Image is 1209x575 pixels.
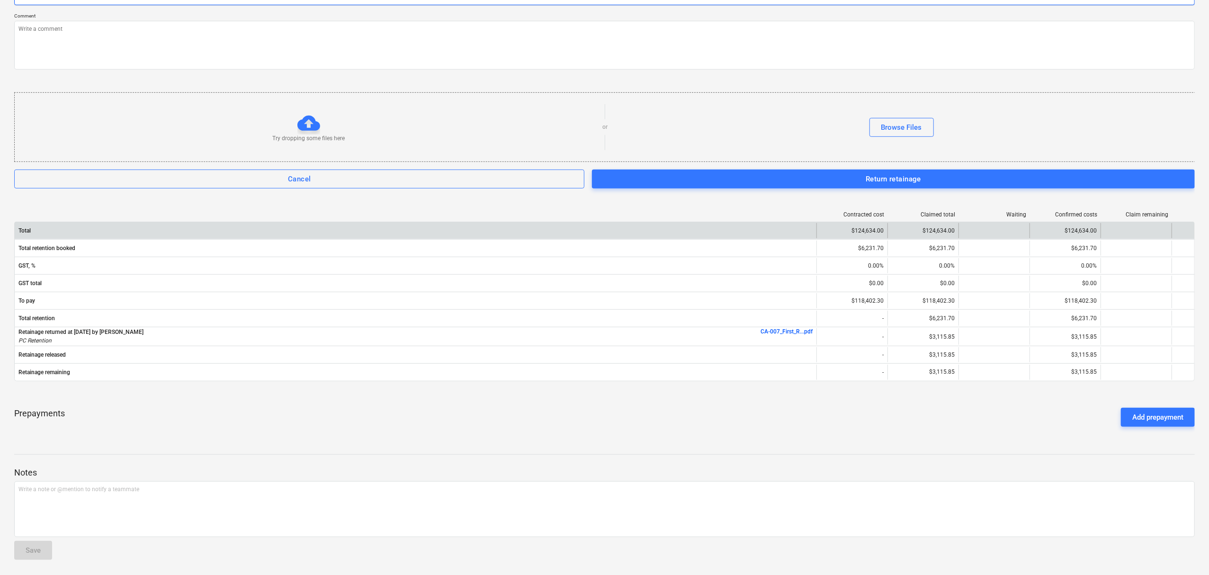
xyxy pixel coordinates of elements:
[592,170,1195,189] button: Return retainage
[1030,328,1101,344] div: $3,115.85
[18,351,813,358] span: Retainage released
[816,293,887,308] div: $118,402.30
[881,121,922,134] div: Browse Files
[816,328,887,344] div: -
[18,297,813,304] span: To pay
[14,467,1195,478] p: Notes
[18,328,143,336] p: Retainage returned at [DATE] by [PERSON_NAME]
[18,245,813,252] span: Total retention booked
[1030,311,1101,326] div: $6,231.70
[887,347,958,362] div: $3,115.85
[18,280,813,287] span: GST total
[1105,211,1168,218] div: Claim remaining
[887,311,958,326] div: $6,231.70
[1071,368,1097,376] p: $3,115.85
[866,173,921,185] div: Return retainage
[816,347,887,362] div: -
[887,241,958,256] div: $6,231.70
[14,13,1195,21] p: Comment
[18,369,813,376] span: Retainage remaining
[821,211,884,218] div: Contracted cost
[602,123,608,131] p: or
[14,170,584,189] button: Cancel
[887,223,958,238] div: $124,634.00
[869,118,934,137] button: Browse Files
[816,258,887,273] div: 0.00%
[14,92,1196,162] div: Try dropping some files hereorBrowse Files
[816,223,887,238] div: $124,634.00
[1030,276,1101,291] div: $0.00
[816,311,887,326] div: -
[816,241,887,256] div: $6,231.70
[18,315,813,322] span: Total retention
[14,408,65,427] p: Prepayments
[816,276,887,291] div: $0.00
[18,337,143,345] p: PC Retention
[887,293,958,308] div: $118,402.30
[887,258,958,273] div: 0.00%
[1030,347,1101,362] div: $3,115.85
[761,328,813,335] a: CA-007_First_R...pdf
[1034,211,1097,218] div: Confirmed costs
[929,368,955,376] p: $3,115.85
[1030,223,1101,238] div: $124,634.00
[892,211,955,218] div: Claimed total
[887,328,958,344] div: $3,115.85
[1030,258,1101,273] div: 0.00%
[18,227,813,234] span: Total
[963,211,1026,218] div: Waiting
[816,365,887,380] div: -
[272,135,345,143] p: Try dropping some files here
[288,173,311,185] div: Cancel
[1030,293,1101,308] div: $118,402.30
[887,276,958,291] div: $0.00
[1132,411,1183,423] div: Add prepayment
[18,262,813,269] span: GST, %
[1030,241,1101,256] div: $6,231.70
[1121,408,1195,427] button: Add prepayment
